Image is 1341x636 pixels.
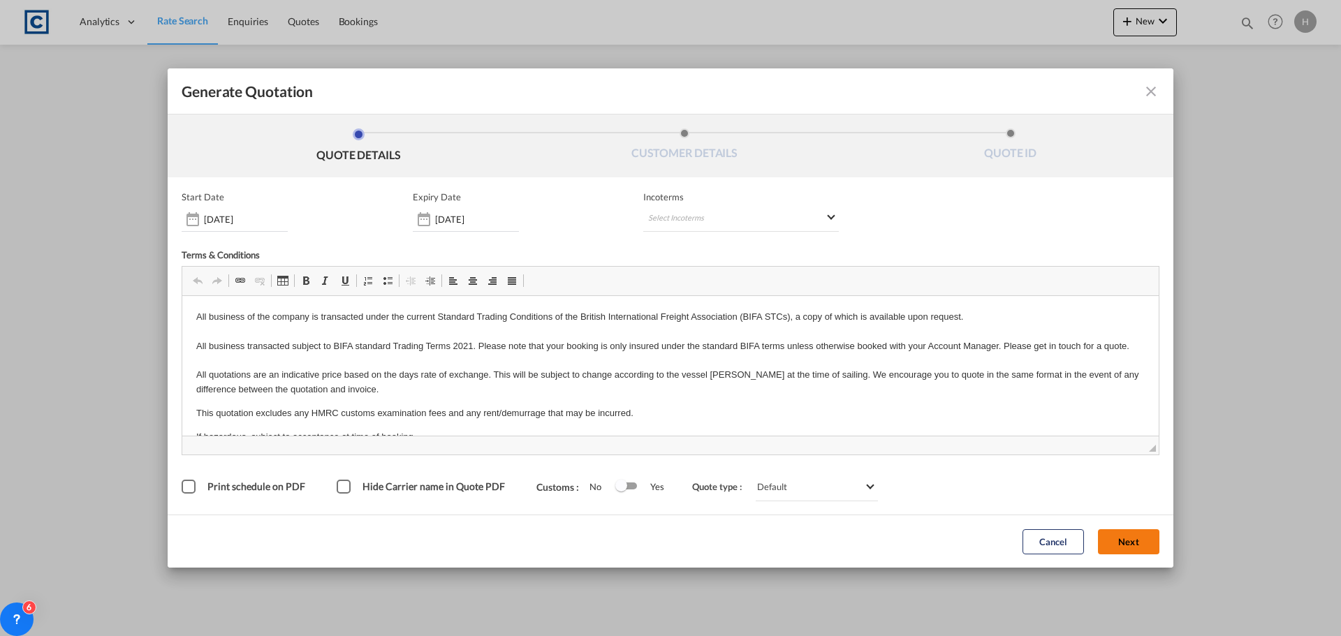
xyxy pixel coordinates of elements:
p: Expiry Date [413,191,461,202]
p: All business of the company is transacted under the current Standard Trading Conditions of the Br... [14,14,962,101]
span: Hide Carrier name in Quote PDF [362,480,505,492]
a: Justify [502,272,522,290]
a: Align Right [483,272,502,290]
a: Unlink [250,272,270,290]
iframe: Rich Text Editor, editor14 [182,296,1159,436]
span: Quote type : [692,481,752,492]
li: CUSTOMER DETAILS [522,128,848,166]
a: Increase Indent [420,272,440,290]
md-switch: Switch 1 [615,476,636,497]
span: Print schedule on PDF [207,480,305,492]
span: Drag to resize [1149,445,1156,452]
body: Rich Text Editor, editor14 [14,14,962,148]
a: Table [273,272,293,290]
a: Bold (Ctrl+B) [296,272,316,290]
button: Next [1098,529,1159,554]
a: Italic (Ctrl+I) [316,272,335,290]
li: QUOTE ID [847,128,1173,166]
md-dialog: Generate QuotationQUOTE ... [168,68,1173,568]
input: Expiry date [435,214,519,225]
a: Decrease Indent [401,272,420,290]
a: Align Left [444,272,463,290]
input: Start date [204,214,288,225]
li: QUOTE DETAILS [196,128,522,166]
a: Underline (Ctrl+U) [335,272,355,290]
md-checkbox: Hide Carrier name in Quote PDF [337,480,508,494]
md-checkbox: Print schedule on PDF [182,480,309,494]
span: Customs : [536,481,589,493]
button: Cancel [1023,529,1084,554]
md-select: Select Incoterms [643,207,839,232]
p: Start Date [182,191,224,202]
a: Redo (Ctrl+Y) [207,272,227,290]
span: Yes [636,481,664,492]
a: Link (Ctrl+K) [230,272,250,290]
a: Insert/Remove Bulleted List [378,272,397,290]
md-icon: icon-close fg-AAA8AD cursor m-0 [1143,83,1159,100]
a: Centre [463,272,483,290]
p: If hazardous, subject to acceptance at time of booking. [14,134,962,149]
span: Generate Quotation [182,82,313,101]
div: Default [757,481,787,492]
p: This quotation excludes any HMRC customs examination fees and any rent/demurrage that may be incu... [14,110,962,125]
span: No [589,481,615,492]
div: Terms & Conditions [182,249,670,266]
span: Incoterms [643,191,839,202]
a: Insert/Remove Numbered List [358,272,378,290]
a: Undo (Ctrl+Z) [188,272,207,290]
